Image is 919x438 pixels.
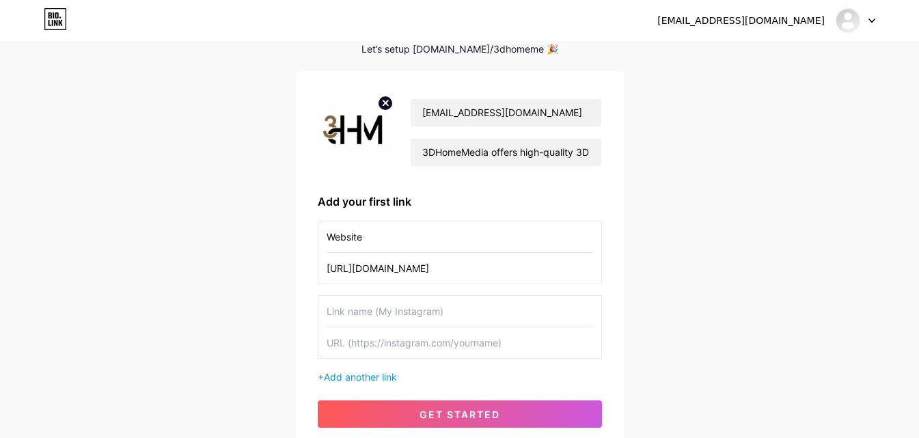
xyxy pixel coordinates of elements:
[318,193,602,210] div: Add your first link
[318,370,602,384] div: +
[327,327,593,358] input: URL (https://instagram.com/yourname)
[657,14,825,28] div: [EMAIL_ADDRESS][DOMAIN_NAME]
[327,221,593,252] input: Link name (My Instagram)
[411,139,601,166] input: bio
[327,253,593,284] input: URL (https://instagram.com/yourname)
[296,44,624,55] div: Let’s setup [DOMAIN_NAME]/3dhomeme 🎉
[318,93,394,172] img: profile pic
[318,400,602,428] button: get started
[327,296,593,327] input: Link name (My Instagram)
[324,371,397,383] span: Add another link
[835,8,861,33] img: 3DHome Media
[420,409,500,420] span: get started
[411,99,601,126] input: Your name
